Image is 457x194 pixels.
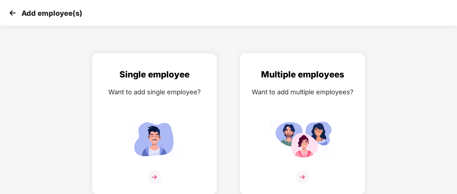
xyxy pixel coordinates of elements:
img: svg+xml;base64,PHN2ZyB4bWxucz0iaHR0cDovL3d3dy53My5vcmcvMjAwMC9zdmciIHdpZHRoPSIzNiIgaGVpZ2h0PSIzNi... [296,171,309,184]
div: Want to add single employee? [99,87,210,97]
img: svg+xml;base64,PHN2ZyB4bWxucz0iaHR0cDovL3d3dy53My5vcmcvMjAwMC9zdmciIHdpZHRoPSIzMCIgaGVpZ2h0PSIzMC... [7,8,18,18]
img: svg+xml;base64,PHN2ZyB4bWxucz0iaHR0cDovL3d3dy53My5vcmcvMjAwMC9zdmciIGlkPSJNdWx0aXBsZV9lbXBsb3llZS... [270,117,335,161]
img: svg+xml;base64,PHN2ZyB4bWxucz0iaHR0cDovL3d3dy53My5vcmcvMjAwMC9zdmciIHdpZHRoPSIzNiIgaGVpZ2h0PSIzNi... [148,171,161,184]
div: Single employee [99,68,210,81]
div: Want to add multiple employees? [247,87,358,97]
img: svg+xml;base64,PHN2ZyB4bWxucz0iaHR0cDovL3d3dy53My5vcmcvMjAwMC9zdmciIGlkPSJTaW5nbGVfZW1wbG95ZWUiIH... [122,117,187,161]
div: Multiple employees [247,68,358,81]
p: Add employee(s) [21,9,82,18]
